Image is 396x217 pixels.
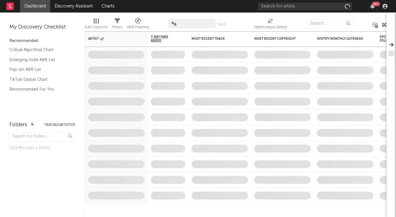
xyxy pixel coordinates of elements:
[9,121,27,129] div: Folders
[9,76,69,83] a: TikTok Global Chart
[88,37,135,41] div: Artist
[151,35,176,43] span: 7-Day Fans Added
[192,37,239,41] div: Most Recent Track
[9,144,75,152] div: Click to add a folder.
[9,56,69,63] a: Emerging Indie A&R List
[254,16,287,34] div: Notifications (Artist)
[254,23,287,31] div: Notifications (Artist)
[9,46,69,53] a: Critical Algo/Viral Chart
[9,23,75,31] div: My Discovery Checklist
[9,37,75,45] div: Recommended
[127,23,149,31] div: A&R Pipeline
[370,4,375,9] button: 99+
[127,16,149,34] div: A&R Pipeline
[254,37,301,41] div: Most Recent Copyright
[85,16,108,34] div: Edit Columns
[9,132,75,141] input: Search for folders...
[372,2,380,6] div: 99 +
[45,123,75,127] button: Tracked Artists(7)
[306,19,353,28] input: Search...
[85,23,108,31] div: Edit Columns
[112,23,122,31] div: Filters
[258,3,352,10] input: Search for artists
[9,86,69,93] a: Recommended For You
[112,16,122,34] div: Filters
[218,23,226,26] button: Save
[317,37,364,41] div: Spotify Monthly Listeners
[9,66,69,73] a: Pop-ish A&R List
